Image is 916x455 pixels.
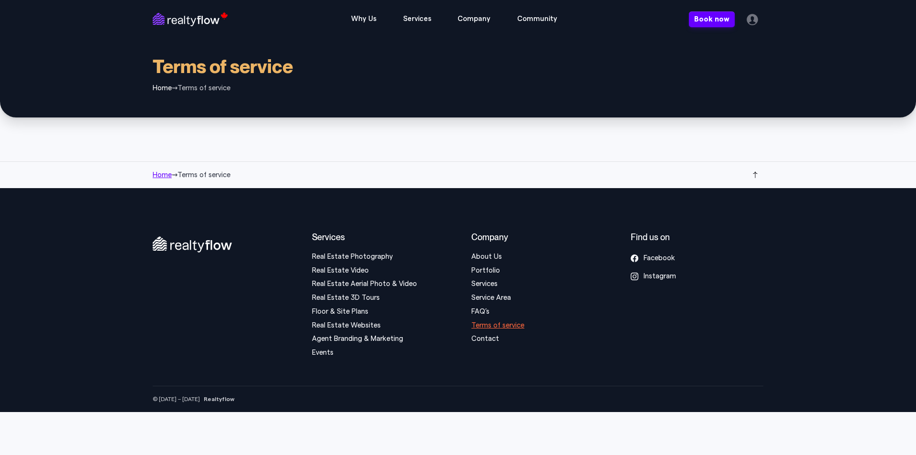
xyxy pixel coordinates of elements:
span: © [DATE] – [DATE] [153,396,200,402]
a: Contact [471,335,499,342]
a: FAQ’s [471,308,489,315]
a: Real Estate Video [312,267,369,274]
span: Community [509,11,565,27]
a: Floor & Site Plans [312,308,368,315]
a: Portfolio [471,267,500,274]
span: ⇝ [172,85,177,92]
span: Facebook [644,254,675,263]
a: Real Estate Photography [312,253,393,260]
a: Full agency services for realtors and real estate in Calgary Canada. [153,12,219,26]
a: Book now [689,11,735,27]
span: Company [450,11,499,27]
span: Terms of service [177,171,230,179]
span: ⇝ [172,171,177,179]
a: Real Estate Websites [312,322,381,329]
span: Instagram [644,272,676,281]
span: Find us on [631,232,670,242]
span: Company [471,232,508,242]
a: Real Estate 3D Tours [312,294,380,301]
a: Home [153,85,172,92]
span: Services [395,11,439,27]
a: Agent Branding & Marketing [312,335,403,342]
nav: breadcrumbs [153,84,551,94]
a: Events [312,349,333,356]
a: Terms of service [471,322,524,329]
span: Book now [694,15,729,24]
a: Service Area [471,294,511,301]
a: Home [153,171,172,179]
span: Why Us [343,11,385,27]
h1: Terms of service [153,55,551,78]
nav: breadcrumbs [153,170,230,180]
a: Instagram [631,272,710,281]
span: Services [312,232,345,242]
a: Real Estate Aerial Photo & Video [312,280,417,287]
strong: Realtyflow [204,396,235,402]
span: Terms of service [177,85,230,92]
a: Services [471,280,498,287]
a: Facebook [631,254,710,263]
a: About Us [471,253,502,260]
